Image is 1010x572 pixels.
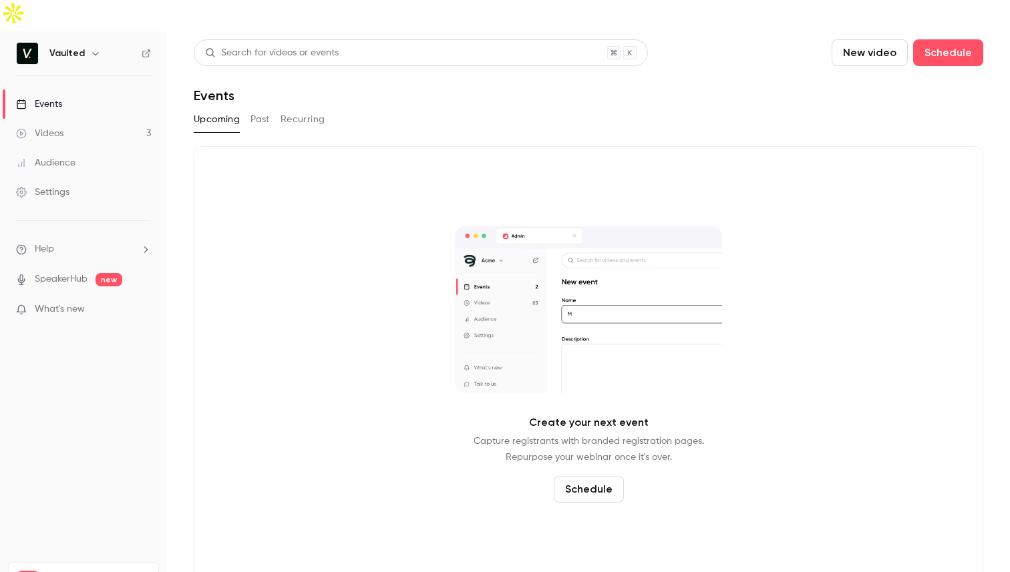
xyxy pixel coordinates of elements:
[35,302,85,316] span: What's new
[205,46,339,60] div: Search for videos or events
[832,39,908,66] button: New video
[16,127,63,140] div: Videos
[250,109,270,130] button: Past
[16,186,69,199] div: Settings
[554,476,624,503] button: Schedule
[35,242,54,256] span: Help
[16,242,151,256] li: help-dropdown-opener
[281,109,325,130] button: Recurring
[474,433,704,465] p: Capture registrants with branded registration pages. Repurpose your webinar once it's over.
[194,87,234,103] h1: Events
[529,414,649,431] p: Create your next event
[16,156,75,170] div: Audience
[913,39,983,66] button: Schedule
[49,47,85,60] h6: Vaulted
[96,273,122,286] span: new
[135,304,151,316] iframe: Noticeable Trigger
[16,97,62,111] div: Events
[194,109,240,130] button: Upcoming
[35,272,88,286] a: SpeakerHub
[17,43,38,64] img: Vaulted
